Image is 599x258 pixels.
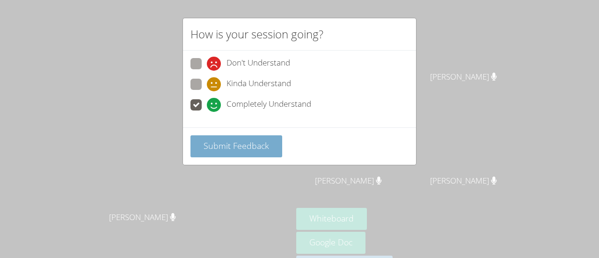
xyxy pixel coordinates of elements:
button: Submit Feedback [190,135,282,157]
span: Completely Understand [226,98,311,112]
h2: How is your session going? [190,26,323,43]
span: Submit Feedback [204,140,269,151]
span: Kinda Understand [226,77,291,91]
span: Don't Understand [226,57,290,71]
